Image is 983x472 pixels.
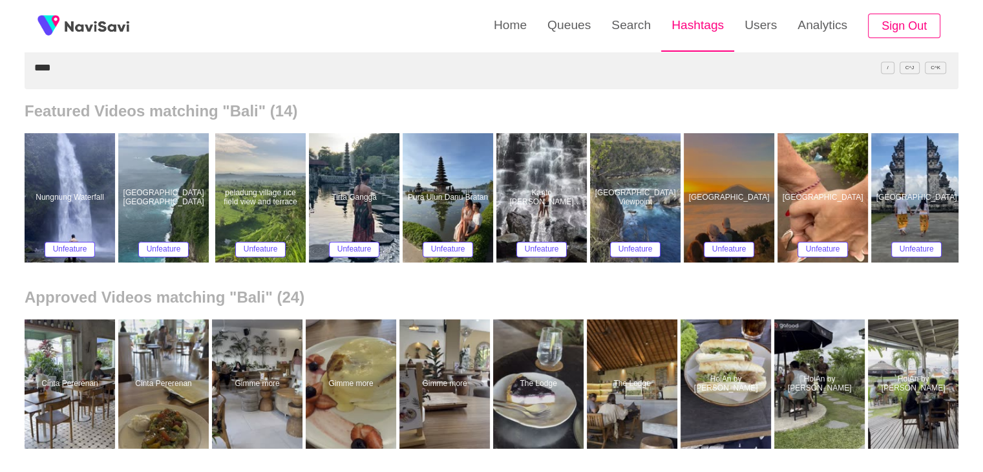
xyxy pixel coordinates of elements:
[306,319,399,449] a: Gimme moreGimme more
[212,133,309,263] a: peladung village rice field view and terracepeladung village rice field view and terraceUnfeature
[868,319,962,449] a: HoiAn by [PERSON_NAME]HoiAn by MeVui
[399,319,493,449] a: Gimme moreGimme more
[900,61,920,74] span: C^J
[423,242,474,257] button: Unfeature
[65,19,129,32] img: fireSpot
[138,242,189,257] button: Unfeature
[681,319,774,449] a: HoiAn by [PERSON_NAME]HoiAn by MeVui
[881,61,894,74] span: /
[516,242,567,257] button: Unfeature
[32,10,65,42] img: fireSpot
[798,242,849,257] button: Unfeature
[25,288,958,306] h2: Approved Videos matching "Bali" (24)
[774,319,868,449] a: HoiAn by [PERSON_NAME]HoiAn by MeVui
[868,14,940,39] button: Sign Out
[118,133,212,263] a: [GEOGRAPHIC_DATA] [GEOGRAPHIC_DATA]Kelingking Beach Nusa PenidaUnfeature
[496,133,590,263] a: Kanto [PERSON_NAME] WaterfallKanto Lampo WaterfallUnfeature
[329,242,380,257] button: Unfeature
[45,242,96,257] button: Unfeature
[590,133,684,263] a: [GEOGRAPHIC_DATA] ViewpointThousand Islands ViewpointUnfeature
[212,319,306,449] a: Gimme moreGimme more
[235,242,286,257] button: Unfeature
[704,242,755,257] button: Unfeature
[25,319,118,449] a: Cinta PererenanCinta Pererenan
[684,133,777,263] a: [GEOGRAPHIC_DATA]Mount BaturUnfeature
[118,319,212,449] a: Cinta PererenanCinta Pererenan
[587,319,681,449] a: The LodgeThe Lodge
[871,133,965,263] a: [GEOGRAPHIC_DATA]Lempuyang templeUnfeature
[891,242,942,257] button: Unfeature
[25,133,118,263] a: Nungnung WaterfallNungnung WaterfallUnfeature
[493,319,587,449] a: The LodgeThe Lodge
[25,102,958,120] h2: Featured Videos matching "Bali" (14)
[925,61,946,74] span: C^K
[610,242,661,257] button: Unfeature
[777,133,871,263] a: [GEOGRAPHIC_DATA]Broken BeachUnfeature
[309,133,403,263] a: Tirta GanggaTirta GanggaUnfeature
[403,133,496,263] a: Pura Ulun Danu BratanPura Ulun Danu BratanUnfeature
